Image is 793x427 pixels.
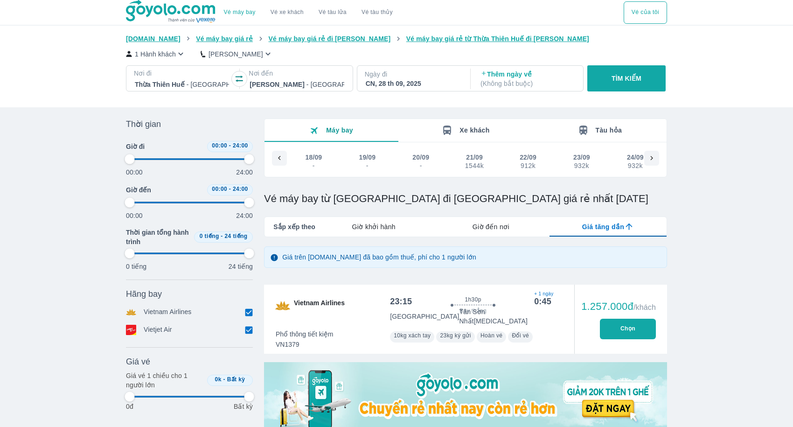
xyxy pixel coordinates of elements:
[294,298,345,313] span: Vietnam Airlines
[624,1,667,24] button: Vé của tôi
[126,168,143,177] p: 00:00
[229,186,231,192] span: -
[135,49,176,59] p: 1 Hành khách
[459,307,551,326] p: Tân Sơn Nhất [MEDICAL_DATA]
[144,325,172,335] p: Vietjet Air
[215,376,222,383] span: 0k
[200,233,219,239] span: 0 tiếng
[359,153,376,162] div: 19/09
[229,262,253,271] p: 24 tiếng
[236,168,253,177] p: 24:00
[224,9,256,16] a: Vé máy bay
[233,142,248,149] span: 24:00
[473,222,509,231] span: Giờ đến nơi
[234,402,253,411] p: Bất kỳ
[465,296,481,303] span: 1h30p
[126,356,150,367] span: Giá vé
[126,49,186,59] button: 1 Hành khách
[534,296,551,307] div: 0:45
[223,376,225,383] span: -
[221,233,223,239] span: -
[311,1,354,24] a: Vé tàu lửa
[612,74,641,83] p: TÌM KIẾM
[212,186,227,192] span: 00:00
[582,222,624,231] span: Giá tăng dần
[126,228,190,246] span: Thời gian tổng hành trình
[196,35,253,42] span: Vé máy bay giá rẻ
[390,312,459,321] p: [GEOGRAPHIC_DATA]
[596,126,622,134] span: Tàu hỏa
[624,1,667,24] div: choose transportation mode
[126,211,143,220] p: 00:00
[480,70,575,88] p: Thêm ngày về
[459,126,489,134] span: Xe khách
[600,319,656,339] button: Chọn
[315,217,667,237] div: lab API tabs example
[126,142,145,151] span: Giờ đi
[229,142,231,149] span: -
[126,262,146,271] p: 0 tiếng
[390,296,412,307] div: 23:15
[480,332,503,339] span: Hoàn vé
[465,162,484,169] div: 1544k
[306,162,322,169] div: -
[249,69,345,78] p: Nơi đến
[627,153,644,162] div: 24/09
[216,1,400,24] div: choose transportation mode
[236,211,253,220] p: 24:00
[406,35,589,42] span: Vé máy bay giá rẻ từ Thừa Thiên Huế đi [PERSON_NAME]
[633,303,656,311] span: /khách
[126,371,203,390] p: Giá vé 1 chiều cho 1 người lớn
[233,186,248,192] span: 24:00
[466,153,483,162] div: 21/09
[209,49,263,59] p: [PERSON_NAME]
[326,126,353,134] span: Máy bay
[276,340,334,349] span: VN1379
[227,376,245,383] span: Bất kỳ
[587,65,665,91] button: TÌM KIẾM
[520,162,536,169] div: 912k
[354,1,400,24] button: Vé tàu thủy
[275,298,290,313] img: VN
[126,34,667,43] nav: breadcrumb
[126,402,133,411] p: 0đ
[574,162,590,169] div: 932k
[512,332,529,339] span: Đổi vé
[276,329,334,339] span: Phổ thông tiết kiệm
[394,332,431,339] span: 10kg xách tay
[413,162,429,169] div: -
[212,142,227,149] span: 00:00
[271,9,304,16] a: Vé xe khách
[480,79,575,88] p: ( Không bắt buộc )
[134,69,230,78] p: Nơi đi
[627,162,643,169] div: 932k
[352,222,396,231] span: Giờ khởi hành
[264,192,667,205] h1: Vé máy bay từ [GEOGRAPHIC_DATA] đi [GEOGRAPHIC_DATA] giá rẻ nhất [DATE]
[359,162,375,169] div: -
[144,307,192,317] p: Vietnam Airlines
[412,153,429,162] div: 20/09
[440,332,471,339] span: 23kg ký gửi
[573,153,590,162] div: 23/09
[581,301,656,312] div: 1.257.000đ
[306,153,322,162] div: 18/09
[365,70,461,79] p: Ngày đi
[126,185,151,195] span: Giờ đến
[366,79,460,88] div: CN, 28 th 09, 2025
[282,252,476,262] p: Giá trên [DOMAIN_NAME] đã bao gồm thuế, phí cho 1 người lớn
[201,49,273,59] button: [PERSON_NAME]
[225,233,248,239] span: 24 tiếng
[520,153,536,162] div: 22/09
[269,35,391,42] span: Vé máy bay giá rẻ đi [PERSON_NAME]
[126,35,181,42] span: [DOMAIN_NAME]
[273,222,315,231] span: Sắp xếp theo
[126,119,161,130] span: Thời gian
[287,151,644,171] div: scrollable day and price
[126,288,162,300] span: Hãng bay
[534,290,551,298] span: + 1 ngày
